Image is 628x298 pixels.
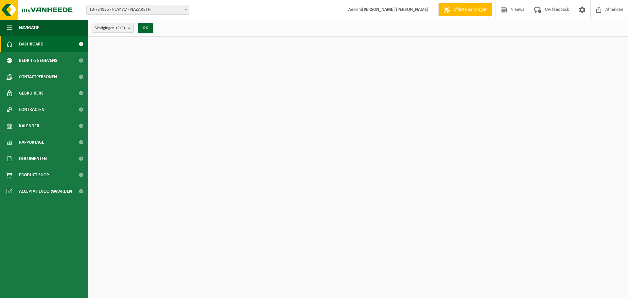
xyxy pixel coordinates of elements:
[138,23,153,33] button: OK
[86,5,189,15] span: 10-734935 - PLAY AV - NAZARETH
[19,167,49,183] span: Product Shop
[438,3,492,16] a: Offerte aanvragen
[19,85,44,101] span: Gebruikers
[19,183,72,200] span: Acceptatievoorwaarden
[116,26,125,30] count: (2/2)
[19,69,57,85] span: Contactpersonen
[452,7,489,13] span: Offerte aanvragen
[19,20,39,36] span: Navigatie
[362,7,428,12] strong: [PERSON_NAME] [PERSON_NAME]
[19,101,44,118] span: Contracten
[95,23,125,33] span: Vestigingen
[19,36,44,52] span: Dashboard
[19,150,47,167] span: Documenten
[92,23,134,33] button: Vestigingen(2/2)
[19,52,57,69] span: Bedrijfsgegevens
[87,5,189,14] span: 10-734935 - PLAY AV - NAZARETH
[19,134,44,150] span: Rapportage
[19,118,39,134] span: Kalender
